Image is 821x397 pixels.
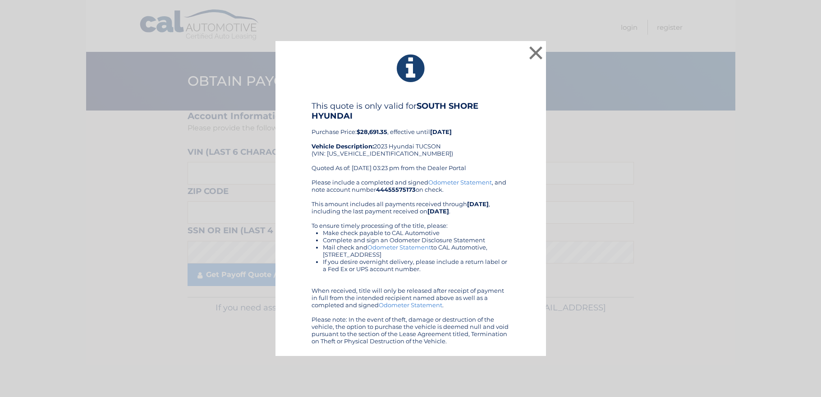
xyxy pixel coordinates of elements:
[357,128,387,135] b: $28,691.35
[323,244,510,258] li: Mail check and to CAL Automotive, [STREET_ADDRESS]
[323,229,510,236] li: Make check payable to CAL Automotive
[312,101,510,179] div: Purchase Price: , effective until 2023 Hyundai TUCSON (VIN: [US_VEHICLE_IDENTIFICATION_NUMBER]) Q...
[367,244,431,251] a: Odometer Statement
[527,44,545,62] button: ×
[312,143,374,150] strong: Vehicle Description:
[323,258,510,272] li: If you desire overnight delivery, please include a return label or a Fed Ex or UPS account number.
[312,179,510,345] div: Please include a completed and signed , and note account number on check. This amount includes al...
[323,236,510,244] li: Complete and sign an Odometer Disclosure Statement
[467,200,489,208] b: [DATE]
[379,301,442,309] a: Odometer Statement
[376,186,416,193] b: 44455575173
[428,179,492,186] a: Odometer Statement
[427,208,449,215] b: [DATE]
[312,101,478,121] b: SOUTH SHORE HYUNDAI
[312,101,510,121] h4: This quote is only valid for
[430,128,452,135] b: [DATE]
